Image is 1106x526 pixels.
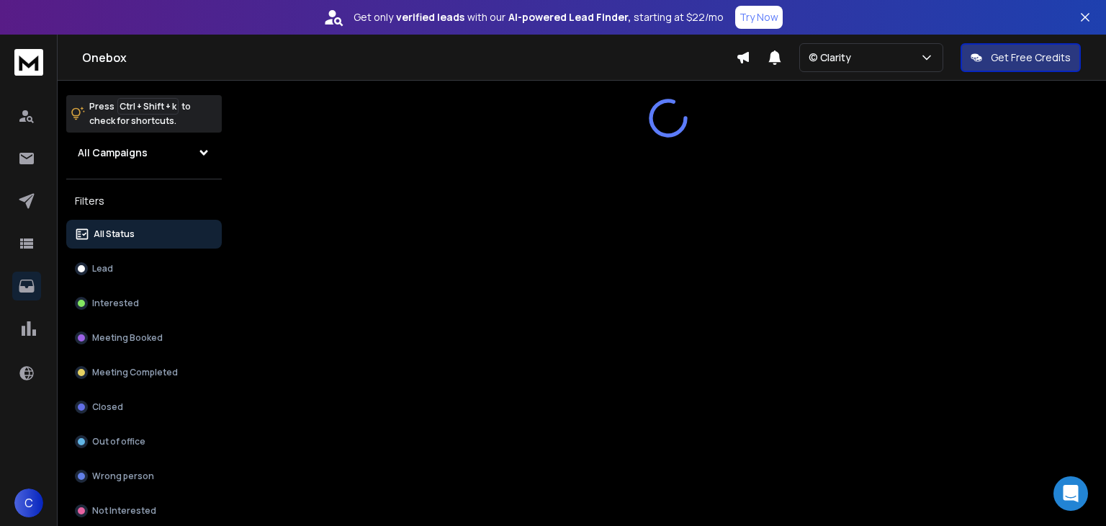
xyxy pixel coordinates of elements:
[66,462,222,491] button: Wrong person
[66,191,222,211] h3: Filters
[991,50,1071,65] p: Get Free Credits
[92,263,113,275] p: Lead
[66,289,222,318] button: Interested
[14,49,43,76] img: logo
[14,489,43,517] button: C
[739,10,778,24] p: Try Now
[961,43,1081,72] button: Get Free Credits
[92,436,145,447] p: Out of office
[66,220,222,249] button: All Status
[94,228,135,240] p: All Status
[89,99,191,128] p: Press to check for shortcuts.
[82,49,736,66] h1: Onebox
[66,254,222,283] button: Lead
[354,10,724,24] p: Get only with our starting at $22/mo
[78,146,148,160] h1: All Campaigns
[92,367,178,378] p: Meeting Completed
[92,505,156,517] p: Not Interested
[66,324,222,352] button: Meeting Booked
[117,98,179,115] span: Ctrl + Shift + k
[1053,476,1088,511] div: Open Intercom Messenger
[92,298,139,309] p: Interested
[66,138,222,167] button: All Campaigns
[92,471,154,482] p: Wrong person
[92,332,163,344] p: Meeting Booked
[66,427,222,456] button: Out of office
[735,6,783,29] button: Try Now
[92,401,123,413] p: Closed
[66,358,222,387] button: Meeting Completed
[66,393,222,422] button: Closed
[66,496,222,525] button: Not Interested
[508,10,631,24] strong: AI-powered Lead Finder,
[809,50,857,65] p: © Clarity
[396,10,464,24] strong: verified leads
